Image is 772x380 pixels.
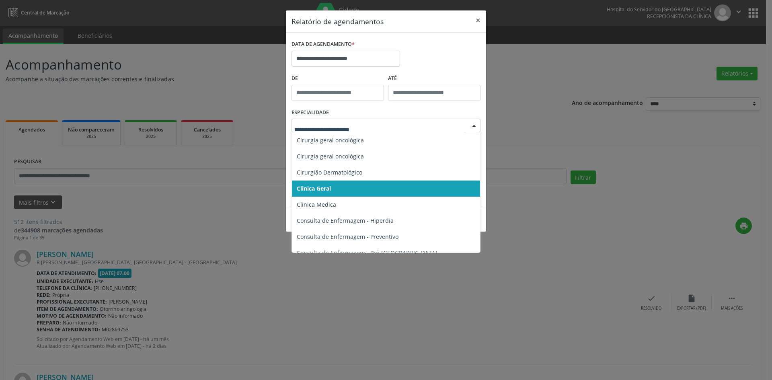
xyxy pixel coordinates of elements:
span: Clinica Medica [297,201,336,208]
label: ESPECIALIDADE [292,107,329,119]
label: ATÉ [388,72,480,85]
span: Cirurgia geral oncológica [297,136,364,144]
span: Consulta de Enfermagem - Preventivo [297,233,398,240]
span: Consulta de Enfermagem - Hiperdia [297,217,394,224]
button: Close [470,10,486,30]
h5: Relatório de agendamentos [292,16,384,27]
span: Consulta de Enfermagem - Pré-[GEOGRAPHIC_DATA] [297,249,437,257]
span: Cirurgia geral oncológica [297,152,364,160]
span: Cirurgião Dermatológico [297,168,362,176]
label: DATA DE AGENDAMENTO [292,38,355,51]
span: Clinica Geral [297,185,331,192]
label: De [292,72,384,85]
